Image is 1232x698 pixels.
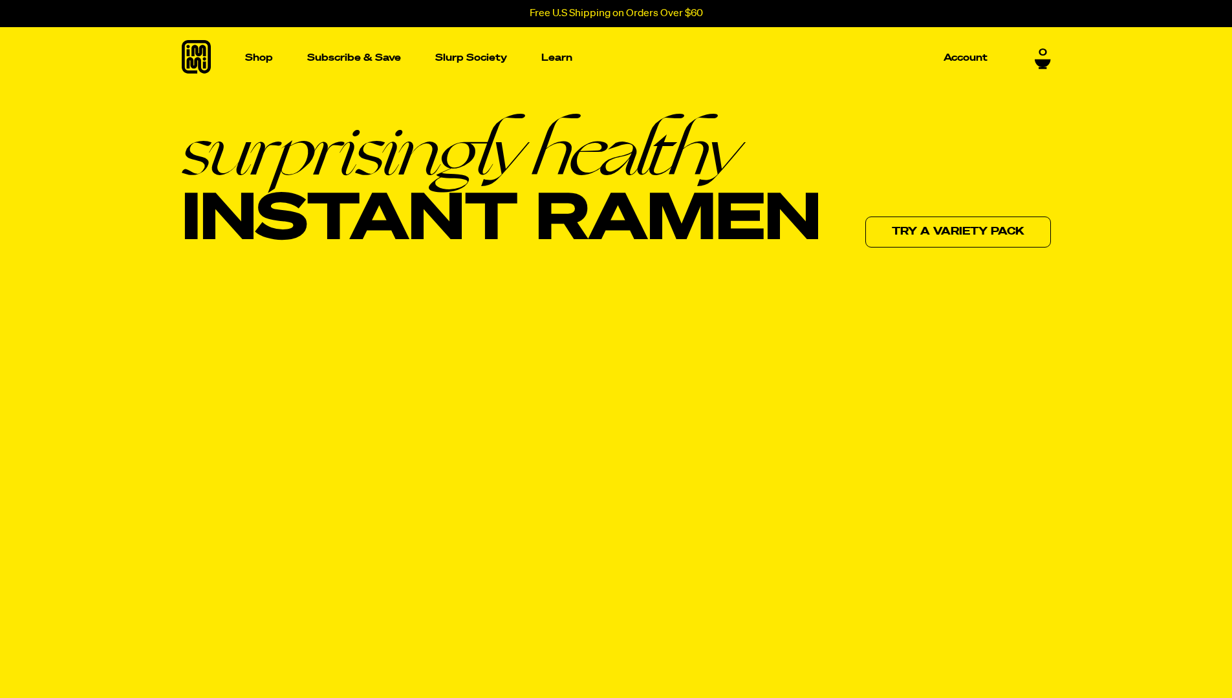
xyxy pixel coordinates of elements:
[435,53,507,63] p: Slurp Society
[240,27,993,89] nav: Main navigation
[865,217,1051,248] a: Try a variety pack
[944,53,988,63] p: Account
[1035,44,1051,66] a: 0
[307,53,401,63] p: Subscribe & Save
[530,8,703,19] p: Free U.S Shipping on Orders Over $60
[182,114,821,257] h1: Instant Ramen
[302,48,406,68] a: Subscribe & Save
[1039,44,1047,56] span: 0
[182,114,821,185] em: surprisingly healthy
[240,27,278,89] a: Shop
[938,48,993,68] a: Account
[541,53,572,63] p: Learn
[245,53,273,63] p: Shop
[430,48,512,68] a: Slurp Society
[536,27,578,89] a: Learn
